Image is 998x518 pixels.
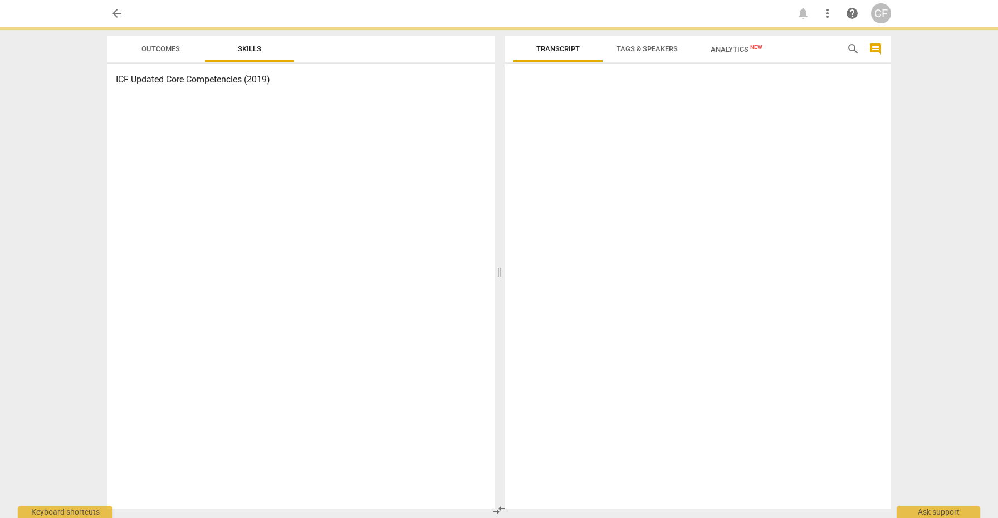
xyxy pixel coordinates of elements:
[110,7,124,20] span: arrow_back
[867,40,884,58] button: Show/Hide comments
[871,3,891,23] button: CF
[617,45,678,53] span: Tags & Speakers
[842,3,862,23] a: Help
[536,45,580,53] span: Transcript
[845,7,859,20] span: help
[821,7,834,20] span: more_vert
[141,45,180,53] span: Outcomes
[18,506,112,518] div: Keyboard shortcuts
[847,42,860,56] span: search
[116,73,486,86] h3: ICF Updated Core Competencies (2019)
[897,506,980,518] div: Ask support
[869,42,882,56] span: comment
[750,44,762,50] span: New
[238,45,261,53] span: Skills
[492,504,506,517] span: compare_arrows
[711,45,762,53] span: Analytics
[844,40,862,58] button: Search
